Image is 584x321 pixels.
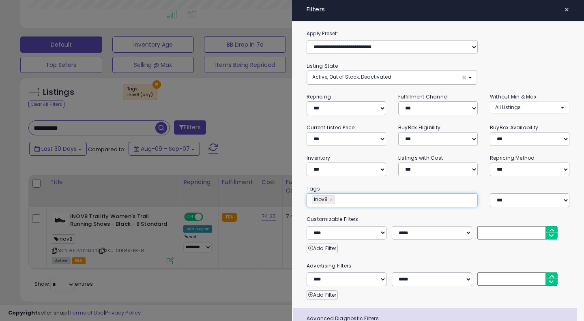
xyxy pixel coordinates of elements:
button: All Listings [490,101,569,113]
small: Without Min & Max [490,93,537,100]
small: Fulfillment Channel [398,93,448,100]
span: × [462,73,467,82]
small: Listings with Cost [398,154,443,161]
span: × [564,4,569,15]
button: Active, Out of Stock, Deactivated × [307,71,477,84]
small: Current Listed Price [307,124,354,131]
small: Repricing [307,93,331,100]
button: Add Filter [307,244,338,253]
small: BuyBox Eligibility [398,124,440,131]
button: × [561,4,573,15]
small: BuyBox Availability [490,124,538,131]
label: Apply Preset: [301,29,575,38]
span: Active, Out of Stock, Deactivated [312,73,391,80]
span: All Listings [495,104,521,111]
small: Tags [301,184,575,193]
small: Repricing Method [490,154,535,161]
button: Add Filter [307,290,338,300]
a: × [330,196,335,204]
small: Advertising Filters [301,261,575,270]
h4: Filters [307,6,569,13]
small: Inventory [307,154,330,161]
small: Listing State [307,62,338,69]
span: inov8 [312,196,328,203]
small: Customizable Filters [301,215,575,224]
